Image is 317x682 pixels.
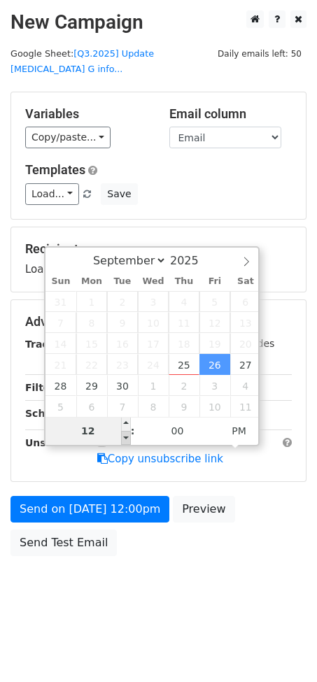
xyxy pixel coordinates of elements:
[107,291,138,312] span: September 2, 2025
[76,333,107,354] span: September 15, 2025
[199,396,230,417] span: October 10, 2025
[107,277,138,286] span: Tue
[45,291,76,312] span: August 31, 2025
[169,396,199,417] span: October 9, 2025
[220,417,258,445] span: Click to toggle
[107,354,138,375] span: September 23, 2025
[45,396,76,417] span: October 5, 2025
[25,106,148,122] h5: Variables
[230,375,261,396] span: October 4, 2025
[10,530,117,556] a: Send Test Email
[25,339,72,350] strong: Tracking
[199,291,230,312] span: September 5, 2025
[101,183,137,205] button: Save
[230,354,261,375] span: September 27, 2025
[135,417,220,445] input: Minute
[10,10,307,34] h2: New Campaign
[76,354,107,375] span: September 22, 2025
[230,291,261,312] span: September 6, 2025
[230,312,261,333] span: September 13, 2025
[230,333,261,354] span: September 20, 2025
[97,453,223,465] a: Copy unsubscribe link
[199,333,230,354] span: September 19, 2025
[76,312,107,333] span: September 8, 2025
[107,375,138,396] span: September 30, 2025
[107,333,138,354] span: September 16, 2025
[169,375,199,396] span: October 2, 2025
[25,127,111,148] a: Copy/paste...
[76,396,107,417] span: October 6, 2025
[169,312,199,333] span: September 11, 2025
[213,48,307,59] a: Daily emails left: 50
[169,354,199,375] span: September 25, 2025
[107,396,138,417] span: October 7, 2025
[76,375,107,396] span: September 29, 2025
[199,354,230,375] span: September 26, 2025
[169,277,199,286] span: Thu
[173,496,234,523] a: Preview
[138,277,169,286] span: Wed
[138,375,169,396] span: October 1, 2025
[25,183,79,205] a: Load...
[213,46,307,62] span: Daily emails left: 50
[25,241,292,278] div: Loading...
[25,314,292,329] h5: Advanced
[76,277,107,286] span: Mon
[247,615,317,682] iframe: Chat Widget
[45,417,131,445] input: Hour
[169,333,199,354] span: September 18, 2025
[199,375,230,396] span: October 3, 2025
[107,312,138,333] span: September 9, 2025
[230,277,261,286] span: Sat
[10,48,154,75] small: Google Sheet:
[138,291,169,312] span: September 3, 2025
[45,312,76,333] span: September 7, 2025
[25,382,61,393] strong: Filters
[138,354,169,375] span: September 24, 2025
[76,291,107,312] span: September 1, 2025
[199,277,230,286] span: Fri
[25,241,292,257] h5: Recipients
[138,312,169,333] span: September 10, 2025
[138,333,169,354] span: September 17, 2025
[230,396,261,417] span: October 11, 2025
[199,312,230,333] span: September 12, 2025
[10,496,169,523] a: Send on [DATE] 12:00pm
[25,162,85,177] a: Templates
[138,396,169,417] span: October 8, 2025
[10,48,154,75] a: [Q3.2025] Update [MEDICAL_DATA] G info...
[25,437,94,448] strong: Unsubscribe
[167,254,217,267] input: Year
[45,333,76,354] span: September 14, 2025
[131,417,135,445] span: :
[169,106,293,122] h5: Email column
[45,354,76,375] span: September 21, 2025
[169,291,199,312] span: September 4, 2025
[45,375,76,396] span: September 28, 2025
[45,277,76,286] span: Sun
[25,408,76,419] strong: Schedule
